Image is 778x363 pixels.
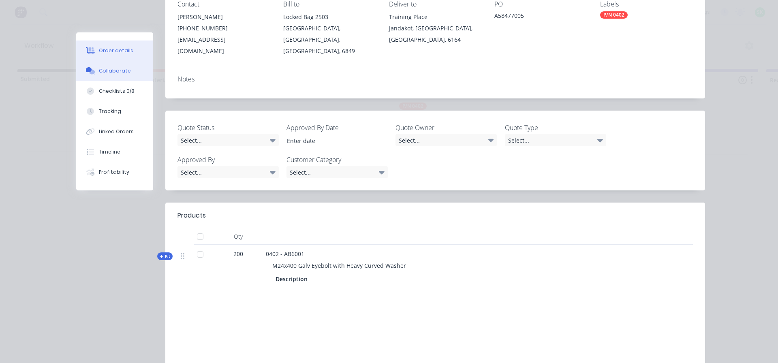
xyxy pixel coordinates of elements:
div: P/N 0402 [600,11,628,19]
div: Select... [177,134,279,146]
div: [PERSON_NAME] [177,11,270,23]
label: Customer Category [286,155,388,164]
span: Kit [160,253,170,259]
div: [GEOGRAPHIC_DATA], [GEOGRAPHIC_DATA], [GEOGRAPHIC_DATA], 6849 [283,23,376,57]
div: Deliver to [389,0,482,8]
div: Order details [99,47,133,54]
div: Training Place [389,11,482,23]
div: Products [177,211,206,220]
button: Linked Orders [76,122,153,142]
div: [PERSON_NAME][PHONE_NUMBER][EMAIL_ADDRESS][DOMAIN_NAME] [177,11,270,57]
div: Kit [157,252,173,260]
div: Qty [214,228,263,245]
div: Training PlaceJandakot, [GEOGRAPHIC_DATA], [GEOGRAPHIC_DATA], 6164 [389,11,482,45]
div: Collaborate [99,67,131,75]
button: Order details [76,41,153,61]
div: Select... [177,166,279,178]
span: 200 [233,250,243,258]
div: [EMAIL_ADDRESS][DOMAIN_NAME] [177,34,270,57]
div: Profitability [99,169,129,176]
label: Approved By Date [286,123,388,132]
label: Quote Owner [395,123,497,132]
div: Select... [286,166,388,178]
div: Notes [177,75,693,83]
div: Locked Bag 2503 [283,11,376,23]
label: Quote Status [177,123,279,132]
button: Timeline [76,142,153,162]
div: Locked Bag 2503[GEOGRAPHIC_DATA], [GEOGRAPHIC_DATA], [GEOGRAPHIC_DATA], 6849 [283,11,376,57]
span: 0402 - AB6001 [266,250,304,258]
div: Select... [505,134,606,146]
div: Description [276,273,311,285]
div: Jandakot, [GEOGRAPHIC_DATA], [GEOGRAPHIC_DATA], 6164 [389,23,482,45]
div: Linked Orders [99,128,134,135]
span: M24x400 Galv Eyebolt with Heavy Curved Washer [272,262,406,269]
div: PO [494,0,587,8]
div: Timeline [99,148,120,156]
button: Tracking [76,101,153,122]
button: Profitability [76,162,153,182]
div: Select... [395,134,497,146]
label: Quote Type [505,123,606,132]
div: Bill to [283,0,376,8]
div: Checklists 0/8 [99,88,135,95]
button: Checklists 0/8 [76,81,153,101]
div: Contact [177,0,270,8]
label: Approved By [177,155,279,164]
div: Tracking [99,108,121,115]
div: [PHONE_NUMBER] [177,23,270,34]
div: Labels [600,0,693,8]
input: Enter date [281,135,382,147]
button: Collaborate [76,61,153,81]
div: A58477005 [494,11,587,23]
